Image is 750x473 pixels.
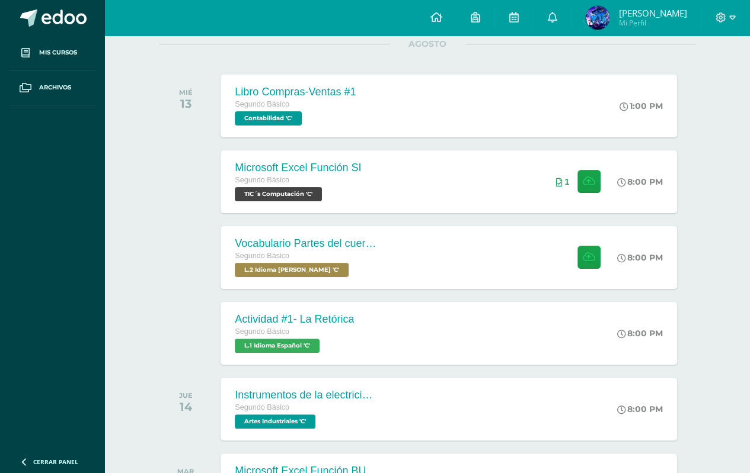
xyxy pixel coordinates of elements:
[235,339,320,353] span: L.1 Idioma Español 'C'
[235,263,349,277] span: L.2 Idioma Maya Kaqchikel 'C'
[617,176,663,187] div: 8:00 PM
[586,6,609,30] img: 648efb2d30ac57ac0d568396767e17b0.png
[235,86,356,98] div: Libro Compras-Ventas #1
[235,111,302,126] span: Contabilidad 'C'
[33,458,78,466] span: Cerrar panel
[235,237,377,250] div: Vocabulario Partes del cuerpo
[235,187,322,201] span: TIC´s Computación 'C'
[618,7,687,19] span: [PERSON_NAME]
[617,404,663,414] div: 8:00 PM
[9,70,95,105] a: Archivos
[9,36,95,70] a: Mis cursos
[235,252,289,260] span: Segundo Básico
[556,177,569,186] div: Archivos entregados
[390,38,465,49] span: AGOSTO
[235,162,361,174] div: Microsoft Excel Función SI
[564,177,569,186] span: 1
[235,313,354,326] div: Actividad #1- La Retórica
[620,101,663,111] div: 1:00 PM
[39,48,77,57] span: Mis cursos
[235,414,315,429] span: Artes Industriales 'C'
[235,389,377,401] div: Instrumentos de la electricidad
[235,403,289,411] span: Segundo Básico
[179,391,193,400] div: JUE
[39,83,71,92] span: Archivos
[617,328,663,339] div: 8:00 PM
[179,400,193,414] div: 14
[617,252,663,263] div: 8:00 PM
[179,96,193,111] div: 13
[235,327,289,336] span: Segundo Básico
[235,176,289,184] span: Segundo Básico
[235,100,289,108] span: Segundo Básico
[618,18,687,28] span: Mi Perfil
[179,88,193,96] div: MIÉ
